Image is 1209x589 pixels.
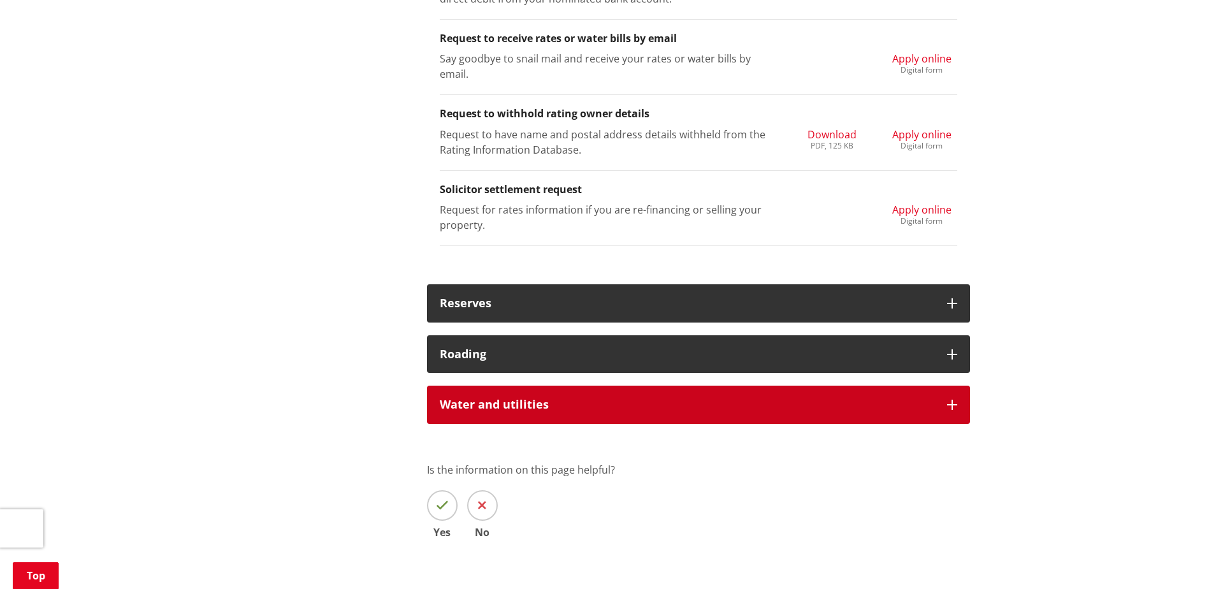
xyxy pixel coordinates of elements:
[440,184,957,196] h3: Solicitor settlement request
[892,127,952,142] span: Apply online
[427,462,970,477] p: Is the information on this page helpful?
[440,398,934,411] h3: Water and utilities
[892,203,952,217] span: Apply online
[440,127,778,157] p: Request to have name and postal address details withheld from the Rating Information Database.
[440,202,778,233] p: Request for rates information if you are re-financing or selling your property.
[807,142,857,150] div: PDF, 125 KB
[427,527,458,537] span: Yes
[1150,535,1196,581] iframe: Messenger Launcher
[892,127,952,150] a: Apply online Digital form
[13,562,59,589] a: Top
[892,66,952,74] div: Digital form
[807,127,857,142] span: Download
[892,52,952,66] span: Apply online
[440,33,957,45] h3: Request to receive rates or water bills by email
[892,217,952,225] div: Digital form
[467,527,498,537] span: No
[892,51,952,74] a: Apply online Digital form
[440,51,778,82] p: Say goodbye to snail mail and receive your rates or water bills by email.
[892,202,952,225] a: Apply online Digital form
[807,127,857,150] a: Download PDF, 125 KB
[440,297,934,310] h3: Reserves
[440,108,957,120] h3: Request to withhold rating owner details
[892,142,952,150] div: Digital form
[440,348,934,361] h3: Roading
